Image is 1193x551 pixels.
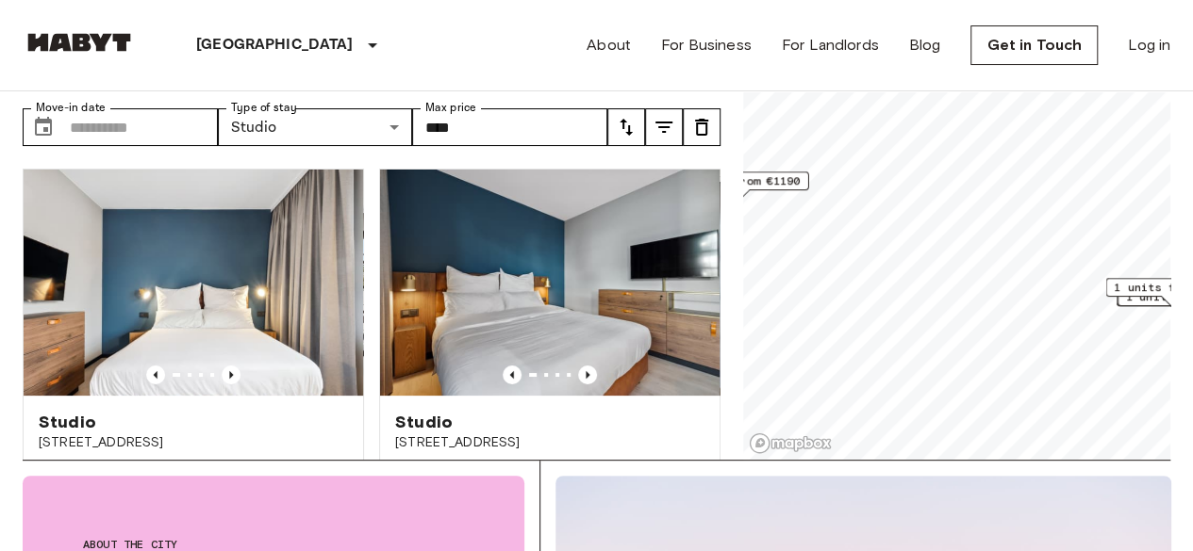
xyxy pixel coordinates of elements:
a: For Landlords [782,34,879,57]
a: About [587,34,631,57]
img: Marketing picture of unit DE-01-480-214-01 [24,170,363,396]
span: [STREET_ADDRESS] [395,433,704,452]
button: Previous image [222,365,240,384]
button: Previous image [146,365,165,384]
p: [GEOGRAPHIC_DATA] [196,34,354,57]
button: Choose date [25,108,62,146]
label: Move-in date [36,100,106,116]
button: tune [645,108,683,146]
button: tune [683,108,721,146]
label: Type of stay [231,100,297,116]
label: Max price [425,100,476,116]
span: Studio [39,411,96,433]
a: Blog [909,34,941,57]
a: For Business [661,34,752,57]
button: Previous image [578,365,597,384]
a: Get in Touch [970,25,1098,65]
button: tune [607,108,645,146]
img: Habyt [23,33,136,52]
a: Log in [1128,34,1170,57]
span: 1 units from €1190 [679,172,801,189]
div: Map marker [671,171,809,201]
img: Marketing picture of unit DE-01-483-204-01 [380,170,720,396]
button: Previous image [503,365,522,384]
div: Studio [218,108,413,146]
a: Mapbox logo [749,432,832,454]
span: Studio [395,411,453,433]
span: [STREET_ADDRESS] [39,433,348,452]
